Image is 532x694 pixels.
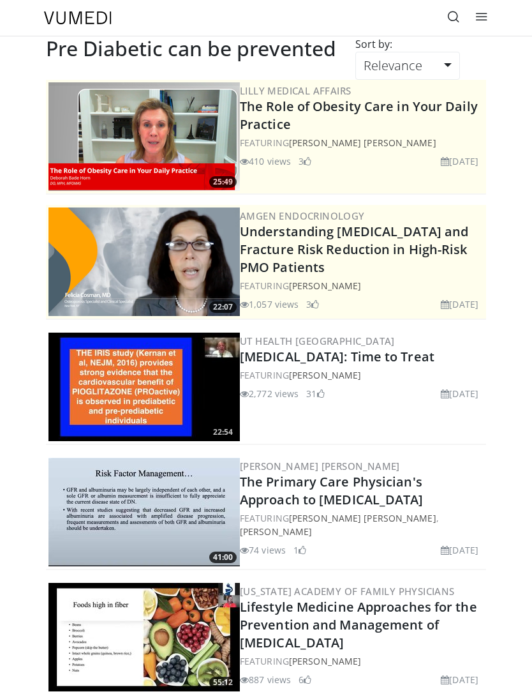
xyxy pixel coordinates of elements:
[289,137,436,149] a: [PERSON_NAME] [PERSON_NAME]
[441,543,478,557] li: [DATE]
[289,655,361,667] a: [PERSON_NAME]
[299,155,311,168] li: 3
[48,207,240,316] img: c9a25db3-4db0-49e1-a46f-17b5c91d58a1.png.300x170_q85_crop-smart_upscale.png
[240,673,291,686] li: 887 views
[306,298,319,311] li: 3
[240,525,312,538] a: [PERSON_NAME]
[240,223,468,276] a: Understanding [MEDICAL_DATA] and Fracture Risk Reduction in High-Risk PMO Patients
[240,585,455,598] a: [US_STATE] Academy of Family Physicians
[48,207,240,316] a: 22:07
[209,552,237,563] span: 41:00
[44,11,112,24] img: VuMedi Logo
[48,333,240,441] img: c860d976-d1d0-413c-90fa-b824a12bb0a3.300x170_q85_crop-smart_upscale.jpg
[441,387,478,400] li: [DATE]
[209,176,237,188] span: 25:49
[240,209,365,222] a: Amgen Endocrinology
[299,673,311,686] li: 6
[209,426,237,438] span: 22:54
[240,84,351,97] a: Lilly Medical Affairs
[441,298,478,311] li: [DATE]
[441,673,478,686] li: [DATE]
[240,460,400,472] a: [PERSON_NAME] [PERSON_NAME]
[355,52,460,80] a: Relevance
[289,369,361,381] a: [PERSON_NAME]
[289,280,361,292] a: [PERSON_NAME]
[240,368,484,382] div: FEATURING
[240,511,484,538] div: FEATURING ,
[48,583,240,691] a: 55:12
[240,298,299,311] li: 1,057 views
[48,458,240,566] img: ac83f86e-3a65-46a0-9cdb-041277bfc5d0.300x170_q85_crop-smart_upscale.jpg
[240,155,291,168] li: 410 views
[48,82,240,191] a: 25:49
[240,279,484,292] div: FEATURING
[209,301,237,313] span: 22:07
[364,57,422,74] span: Relevance
[48,82,240,191] img: e1208b6b-349f-4914-9dd7-f97803bdbf1d.png.300x170_q85_crop-smart_upscale.png
[240,136,484,149] div: FEATURING
[48,458,240,566] a: 41:00
[289,512,436,524] a: [PERSON_NAME] [PERSON_NAME]
[441,155,478,168] li: [DATE]
[240,654,484,668] div: FEATURING
[293,543,306,557] li: 1
[346,36,402,52] div: Sort by:
[48,583,240,691] img: 30f7c97c-21ad-4880-a989-fab1962a073b.300x170_q85_crop-smart_upscale.jpg
[240,598,477,651] a: Lifestyle Medicine Approaches for the Prevention and Management of [MEDICAL_DATA]
[240,543,286,557] li: 74 views
[48,333,240,441] a: 22:54
[306,387,324,400] li: 31
[240,98,478,133] a: The Role of Obesity Care in Your Daily Practice
[240,473,424,508] a: The Primary Care Physician's Approach to [MEDICAL_DATA]
[46,36,336,61] h2: Pre Diabetic can be prevented
[240,387,299,400] li: 2,772 views
[240,335,395,347] a: UT Health [GEOGRAPHIC_DATA]
[240,348,434,365] a: [MEDICAL_DATA]: Time to Treat
[209,677,237,688] span: 55:12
